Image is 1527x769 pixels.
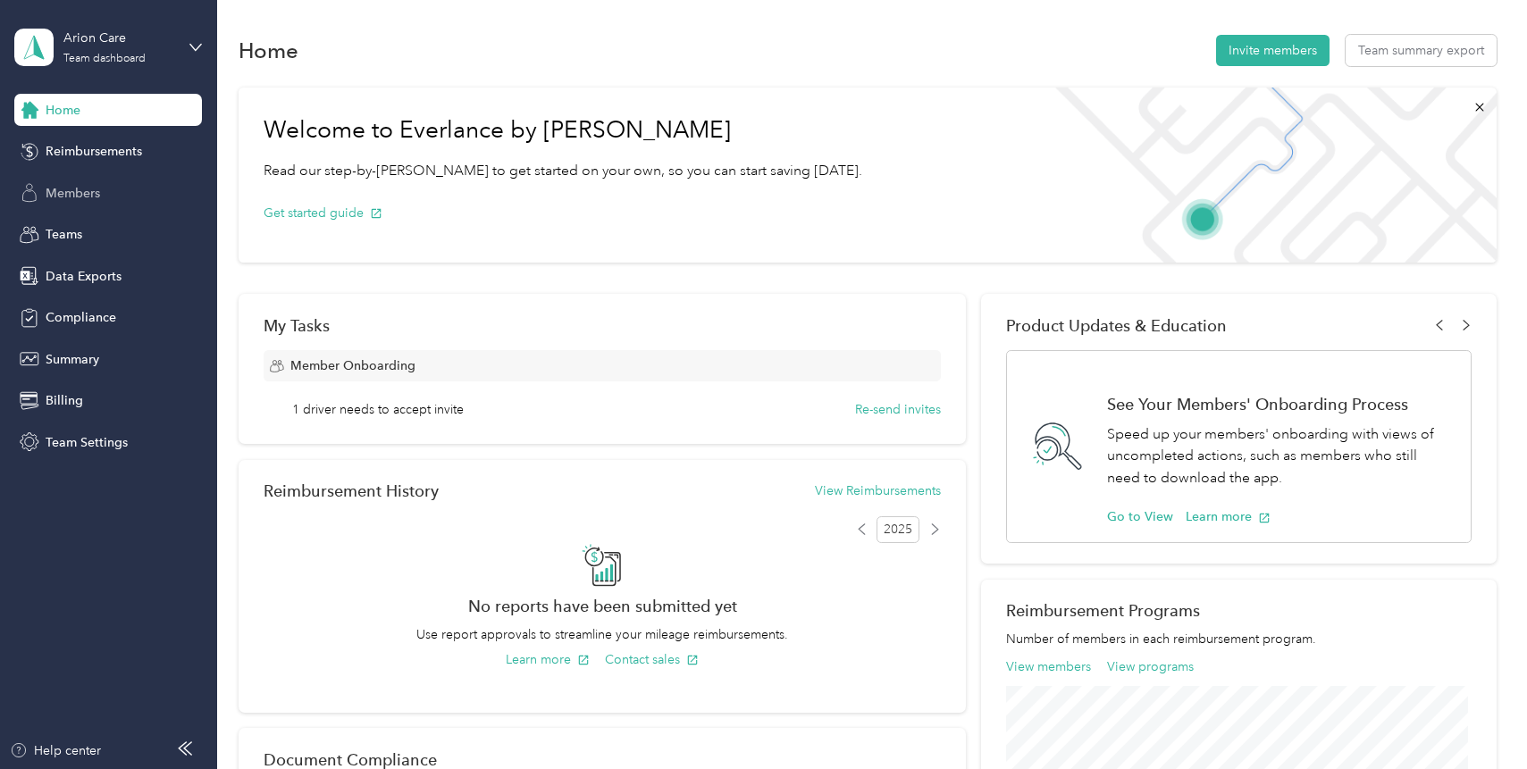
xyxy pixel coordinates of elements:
[290,356,415,375] span: Member Onboarding
[292,400,464,419] span: 1 driver needs to accept invite
[264,116,862,145] h1: Welcome to Everlance by [PERSON_NAME]
[1186,507,1271,526] button: Learn more
[63,29,175,47] div: Arion Care
[1037,88,1496,263] img: Welcome to everlance
[46,350,99,369] span: Summary
[877,516,919,543] span: 2025
[264,204,382,222] button: Get started guide
[605,650,699,669] button: Contact sales
[264,750,437,769] h2: Document Compliance
[46,142,142,161] span: Reimbursements
[1107,423,1451,489] p: Speed up your members' onboarding with views of uncompleted actions, such as members who still ne...
[46,101,80,120] span: Home
[1216,35,1330,66] button: Invite members
[264,625,940,644] p: Use report approvals to streamline your mileage reimbursements.
[1107,657,1194,676] button: View programs
[855,400,941,419] button: Re-send invites
[1006,601,1471,620] h2: Reimbursement Programs
[63,54,146,64] div: Team dashboard
[1107,507,1173,526] button: Go to View
[1427,669,1527,769] iframe: Everlance-gr Chat Button Frame
[1006,630,1471,648] p: Number of members in each reimbursement program.
[46,225,82,244] span: Teams
[46,267,122,286] span: Data Exports
[1006,657,1091,676] button: View members
[1006,316,1227,335] span: Product Updates & Education
[10,741,101,760] button: Help center
[1346,35,1497,66] button: Team summary export
[506,650,590,669] button: Learn more
[46,184,100,203] span: Members
[264,316,940,335] div: My Tasks
[264,597,940,615] h2: No reports have been submitted yet
[264,481,439,500] h2: Reimbursement History
[46,308,116,327] span: Compliance
[815,481,941,500] button: View Reimbursements
[46,391,83,410] span: Billing
[239,41,298,60] h1: Home
[264,160,862,182] p: Read our step-by-[PERSON_NAME] to get started on your own, so you can start saving [DATE].
[46,433,128,452] span: Team Settings
[1107,395,1451,414] h1: See Your Members' Onboarding Process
